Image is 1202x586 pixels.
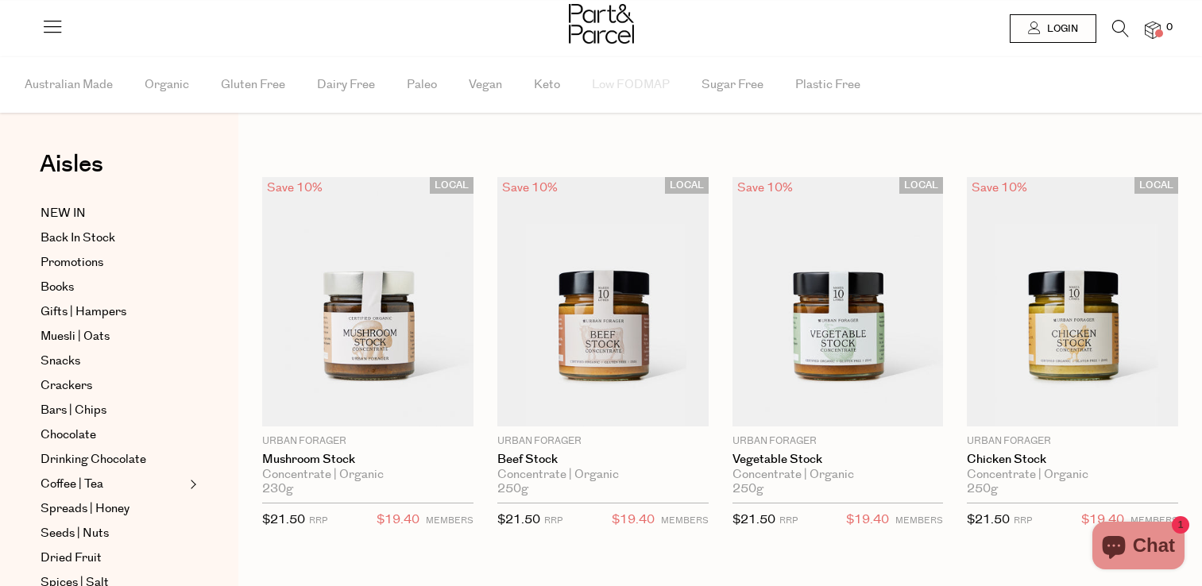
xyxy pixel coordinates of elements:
img: Mushroom Stock [262,177,473,426]
span: Bars | Chips [41,401,106,420]
small: RRP [544,515,562,526]
span: $19.40 [377,510,419,530]
span: Gluten Free [221,57,285,113]
span: Organic [145,57,189,113]
span: LOCAL [665,177,709,194]
span: Drinking Chocolate [41,450,146,469]
a: Promotions [41,253,185,272]
span: $21.50 [497,511,540,528]
span: $19.40 [612,510,655,530]
span: Sugar Free [701,57,763,113]
span: $19.40 [1081,510,1124,530]
inbox-online-store-chat: Shopify online store chat [1088,522,1189,573]
small: MEMBERS [661,515,709,526]
span: Coffee | Tea [41,475,103,494]
span: Dairy Free [317,57,375,113]
a: Snacks [41,352,185,371]
span: Vegan [469,57,502,113]
a: Vegetable Stock [732,453,944,467]
small: RRP [1014,515,1032,526]
a: Seeds | Nuts [41,524,185,543]
img: Beef Stock [497,177,709,426]
span: 250g [967,482,998,496]
a: Back In Stock [41,229,185,248]
img: Part&Parcel [569,4,634,44]
span: LOCAL [899,177,943,194]
a: NEW IN [41,204,185,223]
small: RRP [309,515,327,526]
img: Chicken Stock [967,177,1178,426]
span: Chocolate [41,426,96,445]
a: Chocolate [41,426,185,445]
p: Urban Forager [497,434,709,449]
span: Low FODMAP [592,57,670,113]
div: Concentrate | Organic [497,468,709,482]
a: Chicken Stock [967,453,1178,467]
a: Drinking Chocolate [41,450,185,469]
small: MEMBERS [895,515,943,526]
div: Save 10% [262,177,327,199]
a: Login [1010,14,1096,43]
span: Spreads | Honey [41,499,129,519]
span: $21.50 [732,511,775,528]
a: Mushroom Stock [262,453,473,467]
a: Coffee | Tea [41,475,185,494]
a: Beef Stock [497,453,709,467]
div: Save 10% [497,177,562,199]
span: Gifts | Hampers [41,303,126,322]
span: 0 [1162,21,1177,35]
small: RRP [779,515,798,526]
span: Aisles [40,147,103,182]
span: Snacks [41,352,80,371]
a: Muesli | Oats [41,327,185,346]
span: Muesli | Oats [41,327,110,346]
span: Plastic Free [795,57,860,113]
span: Dried Fruit [41,549,102,568]
img: Vegetable Stock [732,177,944,426]
a: 0 [1145,21,1161,38]
a: Dried Fruit [41,549,185,568]
span: Paleo [407,57,437,113]
div: Save 10% [732,177,798,199]
div: Concentrate | Organic [262,468,473,482]
a: Gifts | Hampers [41,303,185,322]
button: Expand/Collapse Coffee | Tea [186,475,197,494]
span: Keto [534,57,560,113]
span: LOCAL [430,177,473,194]
a: Bars | Chips [41,401,185,420]
a: Spreads | Honey [41,499,185,519]
small: MEMBERS [1130,515,1178,526]
p: Urban Forager [732,434,944,449]
span: $19.40 [846,510,889,530]
a: Books [41,278,185,297]
div: Concentrate | Organic [967,468,1178,482]
a: Aisles [40,152,103,192]
div: Save 10% [967,177,1032,199]
span: Login [1043,22,1078,36]
span: Seeds | Nuts [41,524,109,543]
span: $21.50 [262,511,305,528]
span: $21.50 [967,511,1010,528]
a: Crackers [41,376,185,395]
span: 250g [732,482,763,496]
p: Urban Forager [262,434,473,449]
span: Promotions [41,253,103,272]
span: Crackers [41,376,92,395]
small: MEMBERS [426,515,473,526]
span: 250g [497,482,528,496]
p: Urban Forager [967,434,1178,449]
span: NEW IN [41,204,86,223]
span: Back In Stock [41,229,115,248]
span: 230g [262,482,293,496]
span: Books [41,278,74,297]
div: Concentrate | Organic [732,468,944,482]
span: LOCAL [1134,177,1178,194]
span: Australian Made [25,57,113,113]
